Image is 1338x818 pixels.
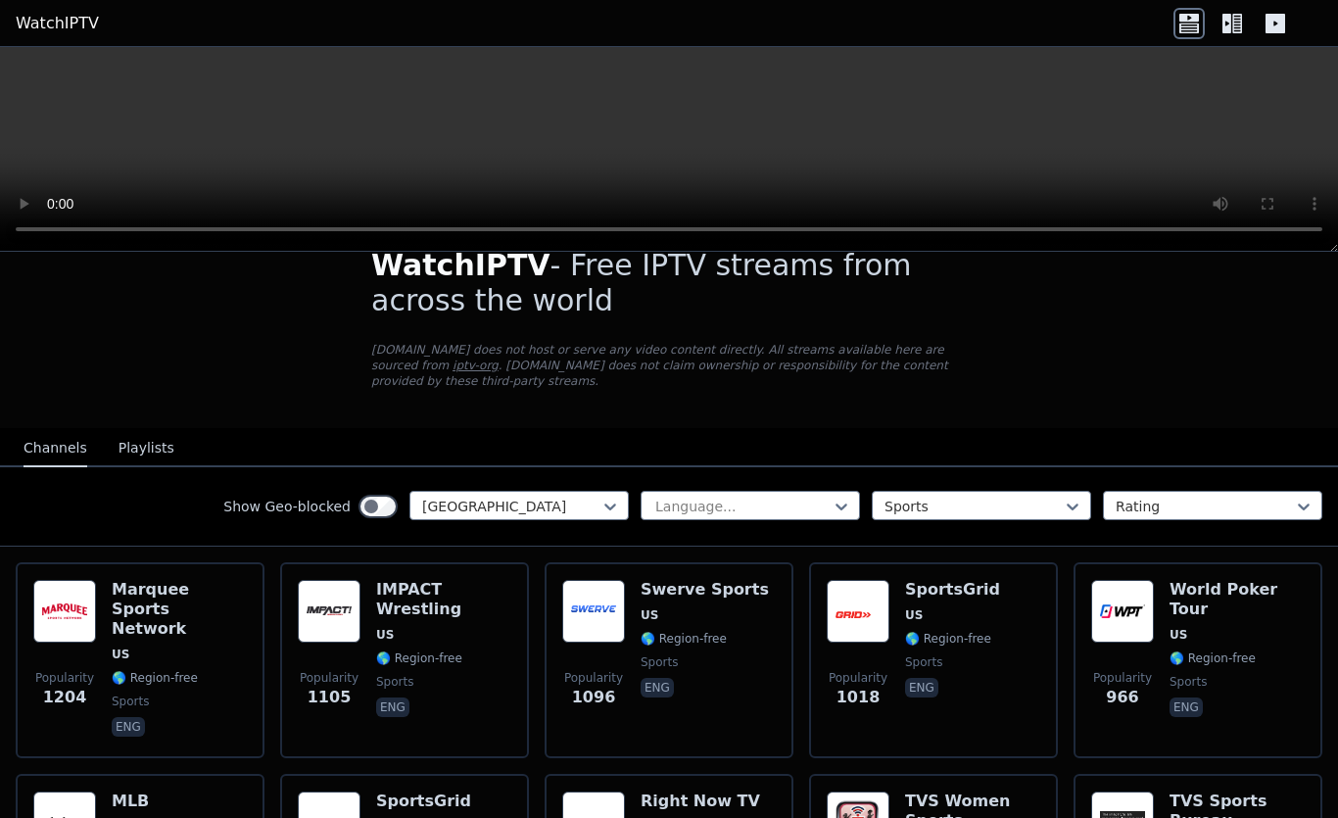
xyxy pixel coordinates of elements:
[112,717,145,737] p: eng
[1093,670,1152,686] span: Popularity
[1170,650,1256,666] span: 🌎 Region-free
[641,631,727,647] span: 🌎 Region-free
[1170,674,1207,690] span: sports
[641,792,772,811] h6: Right Now TV
[112,647,129,662] span: US
[112,694,149,709] span: sports
[376,580,511,619] h6: IMPACT Wrestling
[1106,686,1138,709] span: 966
[112,580,247,639] h6: Marquee Sports Network
[827,580,889,643] img: SportsGrid
[829,670,887,686] span: Popularity
[35,670,94,686] span: Popularity
[1170,580,1305,619] h6: World Poker Tour
[836,686,881,709] span: 1018
[376,627,394,643] span: US
[376,698,409,717] p: eng
[641,654,678,670] span: sports
[1091,580,1154,643] img: World Poker Tour
[905,580,1000,600] h6: SportsGrid
[641,580,769,600] h6: Swerve Sports
[1170,698,1203,717] p: eng
[905,631,991,647] span: 🌎 Region-free
[298,580,360,643] img: IMPACT Wrestling
[33,580,96,643] img: Marquee Sports Network
[905,607,923,623] span: US
[376,650,462,666] span: 🌎 Region-free
[16,12,99,35] a: WatchIPTV
[112,670,198,686] span: 🌎 Region-free
[376,674,413,690] span: sports
[905,654,942,670] span: sports
[564,670,623,686] span: Popularity
[453,359,499,372] a: iptv-org
[572,686,616,709] span: 1096
[371,248,550,282] span: WatchIPTV
[371,342,967,389] p: [DOMAIN_NAME] does not host or serve any video content directly. All streams available here are s...
[308,686,352,709] span: 1105
[24,430,87,467] button: Channels
[641,678,674,698] p: eng
[119,430,174,467] button: Playlists
[112,792,198,811] h6: MLB
[905,678,938,698] p: eng
[300,670,358,686] span: Popularity
[223,497,351,516] label: Show Geo-blocked
[1170,627,1187,643] span: US
[43,686,87,709] span: 1204
[371,248,967,318] h1: - Free IPTV streams from across the world
[641,607,658,623] span: US
[562,580,625,643] img: Swerve Sports
[376,792,471,811] h6: SportsGrid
